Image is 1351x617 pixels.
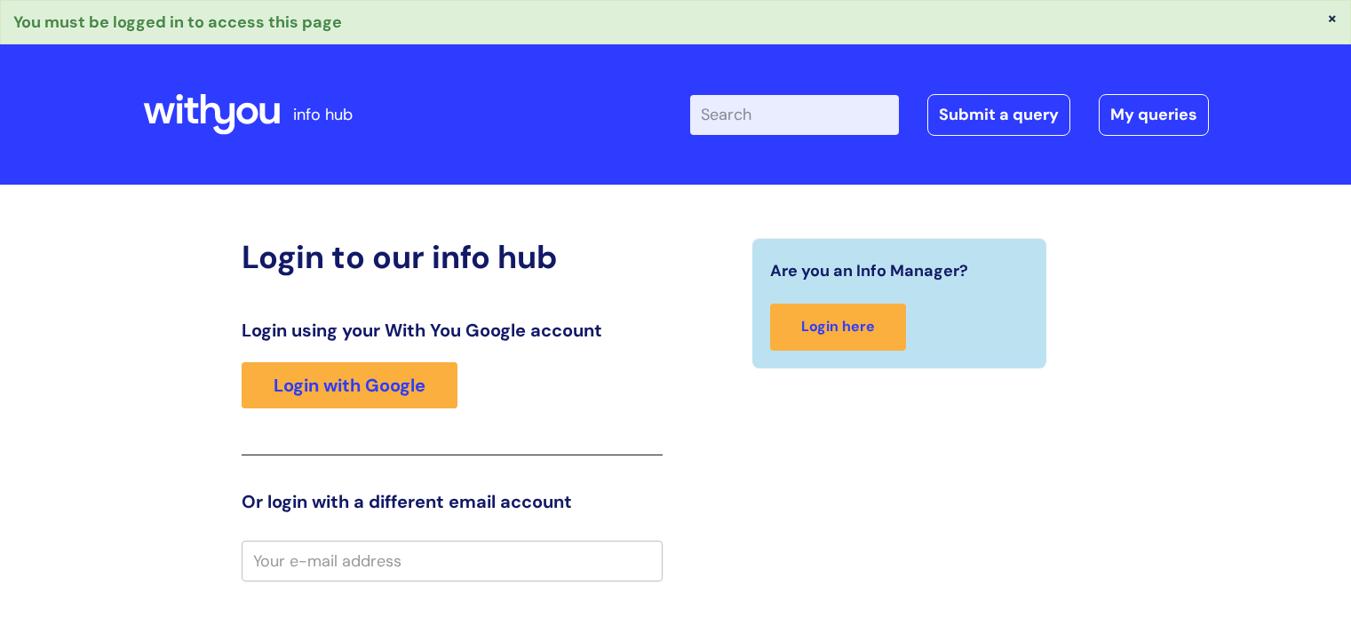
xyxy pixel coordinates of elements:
[770,257,968,285] span: Are you an Info Manager?
[690,95,899,134] input: Search
[1099,94,1209,135] a: My queries
[242,362,457,408] a: Login with Google
[242,238,663,276] h2: Login to our info hub
[242,491,663,512] h3: Or login with a different email account
[770,304,906,351] a: Login here
[242,541,663,581] input: Your e-mail address
[293,100,353,129] p: info hub
[927,94,1070,135] a: Submit a query
[242,320,663,341] h3: Login using your With You Google account
[1327,10,1338,26] button: ×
